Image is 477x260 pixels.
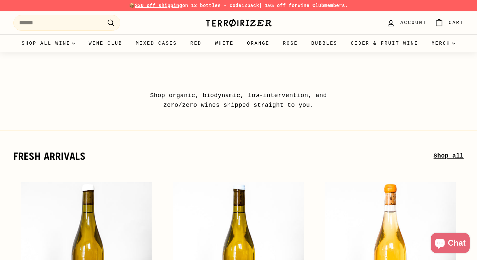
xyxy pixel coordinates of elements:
a: Mixed Cases [129,34,184,52]
a: Cart [431,13,468,33]
a: Rosé [276,34,305,52]
h2: fresh arrivals [13,151,434,162]
a: Wine Club [82,34,129,52]
p: 📦 on 12 bottles - code | 10% off for members. [13,2,464,9]
a: Orange [240,34,276,52]
a: Shop all [434,151,464,161]
a: Bubbles [305,34,344,52]
span: $30 off shipping [135,3,183,8]
strong: 12pack [241,3,259,8]
span: Account [400,19,427,26]
a: White [208,34,240,52]
a: Account [382,13,431,33]
inbox-online-store-chat: Shopify online store chat [429,233,472,255]
a: Cider & Fruit Wine [344,34,425,52]
p: Shop organic, biodynamic, low-intervention, and zero/zero wines shipped straight to you. [135,91,342,110]
summary: Shop all wine [15,34,82,52]
a: Wine Club [297,3,324,8]
summary: Merch [425,34,462,52]
a: Red [184,34,208,52]
span: Cart [449,19,464,26]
